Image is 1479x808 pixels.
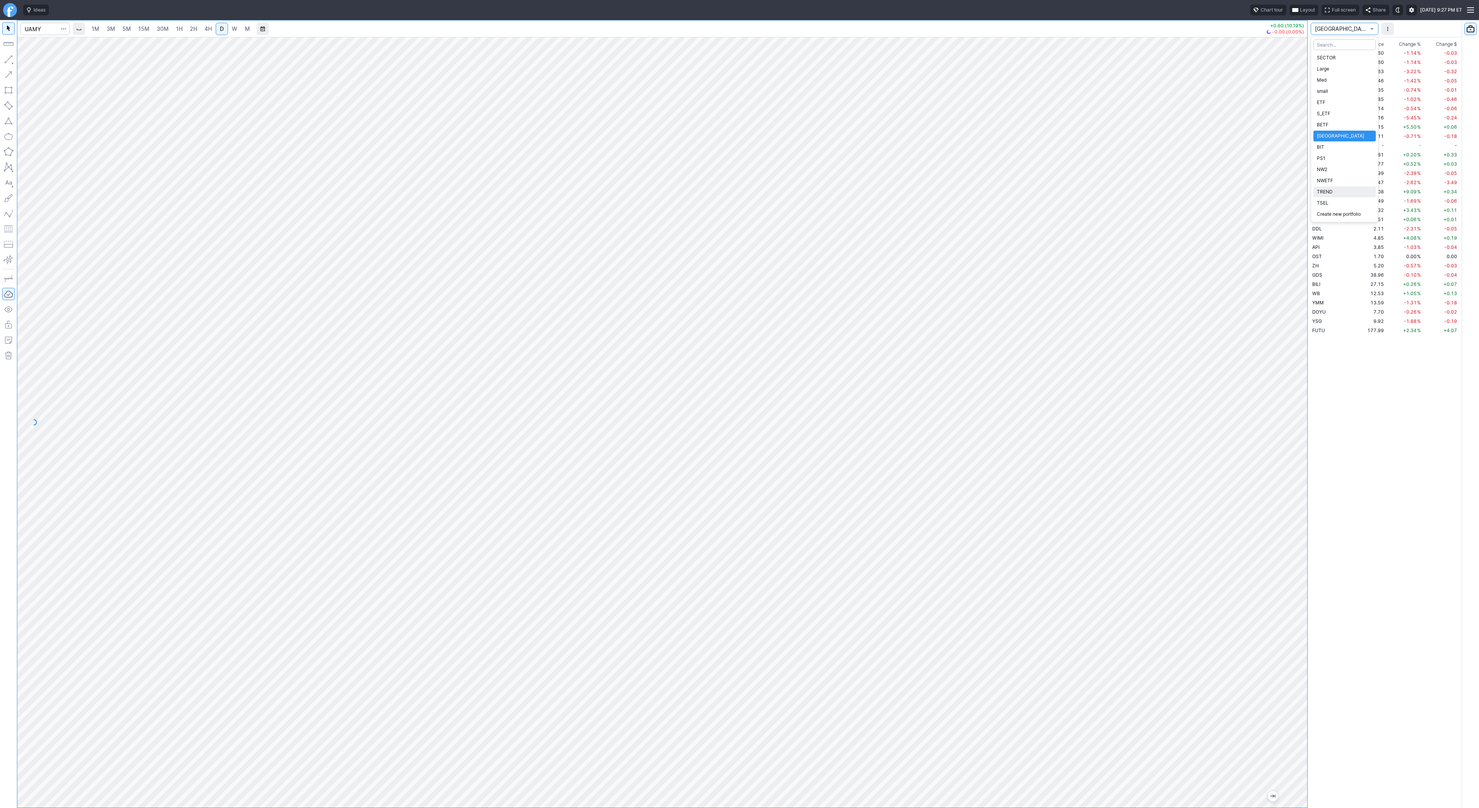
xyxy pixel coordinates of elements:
[1317,143,1372,151] span: BIT
[1317,121,1372,129] span: BETF
[1317,87,1372,95] span: small
[1317,76,1372,84] span: Med
[1317,210,1372,218] span: Create new portfolio
[1317,188,1372,196] span: TREND
[1317,65,1372,73] span: Large
[1317,99,1372,106] span: ETF
[1317,177,1372,185] span: NWETF
[1313,39,1376,50] input: Search…
[1317,54,1372,62] span: SECTOR
[1317,110,1372,118] span: S_ETF
[1317,132,1372,140] span: [GEOGRAPHIC_DATA]
[1317,166,1372,173] span: NW2
[1317,155,1372,162] span: PS1
[1317,199,1372,207] span: TSEL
